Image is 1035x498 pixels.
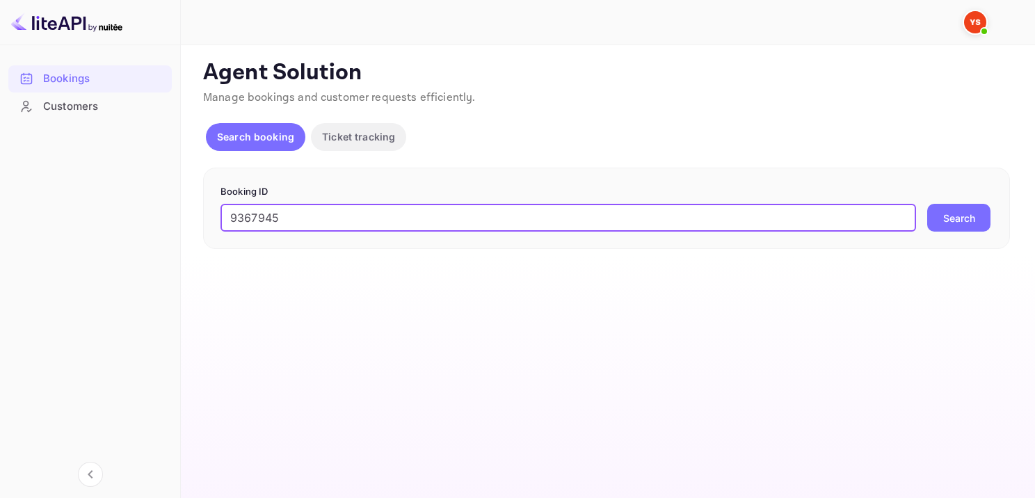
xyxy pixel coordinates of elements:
a: Customers [8,93,172,119]
img: Yandex Support [964,11,986,33]
p: Search booking [217,129,294,144]
div: Customers [43,99,165,115]
span: Manage bookings and customer requests efficiently. [203,90,476,105]
a: Bookings [8,65,172,91]
p: Agent Solution [203,59,1010,87]
button: Collapse navigation [78,462,103,487]
div: Bookings [8,65,172,93]
p: Booking ID [220,185,993,199]
div: Bookings [43,71,165,87]
img: LiteAPI logo [11,11,122,33]
button: Search [927,204,990,232]
input: Enter Booking ID (e.g., 63782194) [220,204,916,232]
p: Ticket tracking [322,129,395,144]
div: Customers [8,93,172,120]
